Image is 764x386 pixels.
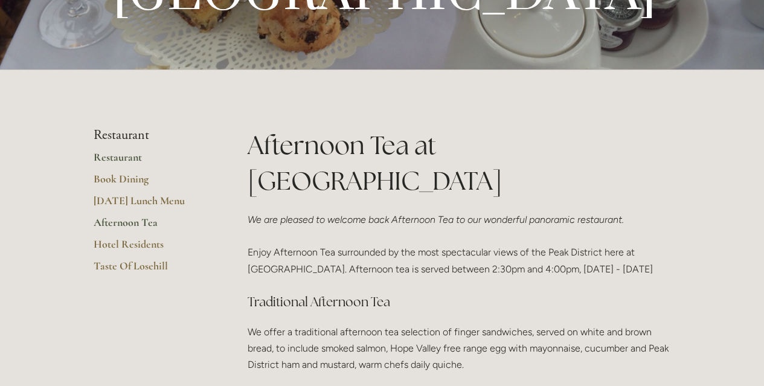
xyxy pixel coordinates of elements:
p: Enjoy Afternoon Tea surrounded by the most spectacular views of the Peak District here at [GEOGRA... [248,211,671,277]
a: Afternoon Tea [94,216,209,237]
em: We are pleased to welcome back Afternoon Tea to our wonderful panoramic restaurant. [248,214,624,225]
a: Hotel Residents [94,237,209,259]
a: Restaurant [94,150,209,172]
a: Book Dining [94,172,209,194]
a: [DATE] Lunch Menu [94,194,209,216]
h1: Afternoon Tea at [GEOGRAPHIC_DATA] [248,127,671,199]
li: Restaurant [94,127,209,143]
p: We offer a traditional afternoon tea selection of finger sandwiches, served on white and brown br... [248,324,671,373]
h3: Traditional Afternoon Tea [248,290,671,314]
a: Taste Of Losehill [94,259,209,281]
